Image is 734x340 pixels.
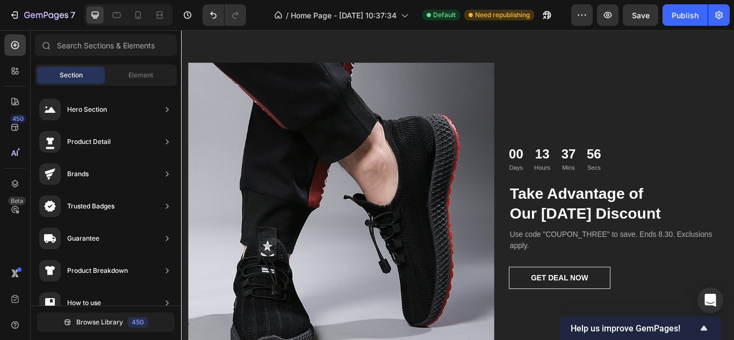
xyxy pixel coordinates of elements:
button: Browse Library450 [37,313,175,332]
span: Save [632,11,650,20]
div: Publish [672,10,699,21]
div: Guarantee [67,233,99,244]
div: Product Breakdown [67,265,128,276]
span: / [286,10,289,21]
p: Secs [473,155,490,166]
p: Use code "COUPON_THREE" to save. Ends 8.30. Exclusions apply. [383,232,636,258]
button: 7 [4,4,80,26]
div: Undo/Redo [203,4,246,26]
div: Open Intercom Messenger [697,287,723,313]
p: Hours [412,155,430,166]
div: 13 [412,135,430,155]
button: Publish [663,4,708,26]
div: 37 [443,135,460,155]
div: GET DEAL NOW [408,283,474,295]
a: GET DEAL NOW [382,276,500,302]
div: 56 [473,135,490,155]
div: 450 [10,114,26,123]
p: 7 [70,9,75,21]
div: Hero Section [67,104,107,115]
span: Section [60,70,83,80]
p: Days [382,155,399,166]
iframe: To enrich screen reader interactions, please activate Accessibility in Grammarly extension settings [181,30,734,340]
div: Product Detail [67,136,111,147]
span: Need republishing [475,10,530,20]
button: Save [623,4,658,26]
span: Element [128,70,153,80]
div: Brands [67,169,89,179]
span: Help us improve GemPages! [571,323,697,334]
div: How to use [67,298,101,308]
button: Show survey - Help us improve GemPages! [571,322,710,335]
span: Default [433,10,456,20]
div: 00 [382,135,399,155]
div: Trusted Badges [67,201,114,212]
input: Search Sections & Elements [35,34,177,56]
span: Home Page - [DATE] 10:37:34 [291,10,397,21]
div: 450 [127,317,148,328]
p: Mins [443,155,460,166]
div: Beta [8,197,26,205]
span: Browse Library [76,317,123,327]
h2: Take Advantage of Our [DATE] Discount [382,178,637,227]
